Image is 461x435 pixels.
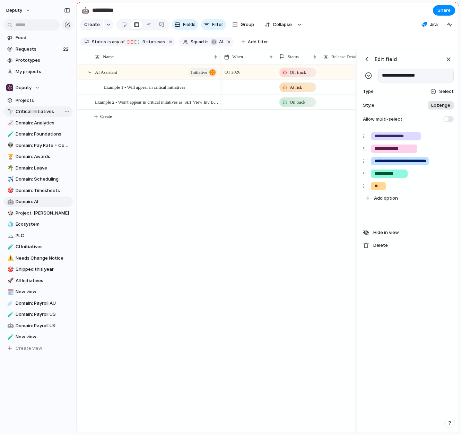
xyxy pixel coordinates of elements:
button: 🗓️ [6,288,13,295]
span: initiative [191,68,207,77]
button: Add option [363,192,454,204]
span: On track [290,99,305,106]
div: 🎯Domain: Timesheets [3,185,73,196]
span: Delete [373,242,388,249]
a: ☄️Domain: Payroll AU [3,298,73,308]
div: 🏔️ [7,232,12,240]
span: Domain: Payroll US [16,311,70,318]
span: 22 [63,46,70,53]
button: 🌴 [6,165,13,172]
button: 📈 [6,120,13,127]
div: ⚠️Needs Change Notice [3,253,73,263]
button: 🎯 [6,187,13,194]
span: Critical Initiatives [16,108,70,115]
span: Domain: Pay Rate + Compliance [16,142,70,149]
button: Deputy [3,82,73,93]
span: Status [92,39,106,45]
span: When [232,53,243,60]
button: ✈️ [6,176,13,183]
span: any of [111,39,124,45]
div: 🎲 [7,209,12,217]
span: is [107,39,111,45]
a: My projects [3,67,73,77]
div: 🎯 [7,266,12,273]
button: 🤖AI [209,38,225,46]
div: 🚀 [7,277,12,285]
span: Create [84,21,100,28]
div: 🧪New view [3,332,73,342]
a: 📈Domain: Analytics [3,118,73,128]
button: isany of [106,38,126,46]
span: Name [103,53,114,60]
div: 🎯 [7,186,12,194]
div: 🏆Domain: Awards [3,151,73,162]
div: 📈 [7,119,12,127]
a: 🧪Domain: Foundations [3,129,73,139]
button: Hide in view [360,227,456,238]
button: Collapse [260,19,295,30]
div: 🤖 [81,6,89,15]
button: 🎯 [6,266,13,273]
span: Collapse [273,21,292,28]
button: Jira [419,19,441,30]
span: Domain: Scheduling [16,176,70,183]
span: 9 [140,39,146,44]
div: 🌴 [7,164,12,172]
button: 🧪 [6,243,13,250]
button: Group [229,19,258,30]
div: ✈️ [7,175,12,183]
button: ⚠️ [6,255,13,262]
span: Select [439,88,454,95]
h3: Edit field [375,55,397,63]
button: is [204,38,210,46]
span: Domain: Timesheets [16,187,70,194]
span: Domain: Analytics [16,120,70,127]
div: 🤖Domain: Payroll UK [3,321,73,331]
button: ☄️ [6,300,13,307]
div: 🤖 [7,198,12,206]
span: Status [288,53,299,60]
span: Prototypes [16,57,70,64]
div: 👽Domain: Pay Rate + Compliance [3,140,73,151]
span: Deputy [16,84,32,91]
button: deputy [3,5,34,16]
span: Example 1 - Will appear in critical initiatives [104,83,185,91]
span: Create [100,113,112,120]
span: deputy [6,7,22,14]
button: Create [80,19,103,30]
a: 🤖Domain: AI [3,197,73,207]
span: My projects [16,68,70,75]
div: 🧊 [7,220,12,228]
span: Q1 2026 [223,68,242,76]
span: Domain: AI [16,198,70,205]
span: All Initiatives [16,277,70,284]
a: Prototypes [3,55,73,66]
div: 🏆 [7,153,12,161]
a: Projects [3,95,73,106]
button: Share [433,5,455,16]
button: Add filter [237,37,272,47]
span: Domain: Payroll UK [16,322,70,329]
span: Lozenge [431,102,450,109]
a: 🧊Ecosystem [3,219,73,229]
span: Domain: Awards [16,153,70,160]
div: ✈️Domain: Scheduling [3,174,73,184]
span: CI Initiatives [16,243,70,250]
span: Fields [183,21,195,28]
button: initiative [189,68,217,77]
a: 🧪CI Initiatives [3,242,73,252]
span: Domain: Leave [16,165,70,172]
div: 🌴Domain: Leave [3,163,73,173]
span: Domain: Payroll AU [16,300,70,307]
a: 🔭Critical Initiatives [3,106,73,117]
div: 🧪 [7,311,12,319]
span: Group [241,21,254,28]
button: 🧪 [6,333,13,340]
span: Needs Change Notice [16,255,70,262]
span: Ecosystem [16,221,70,228]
